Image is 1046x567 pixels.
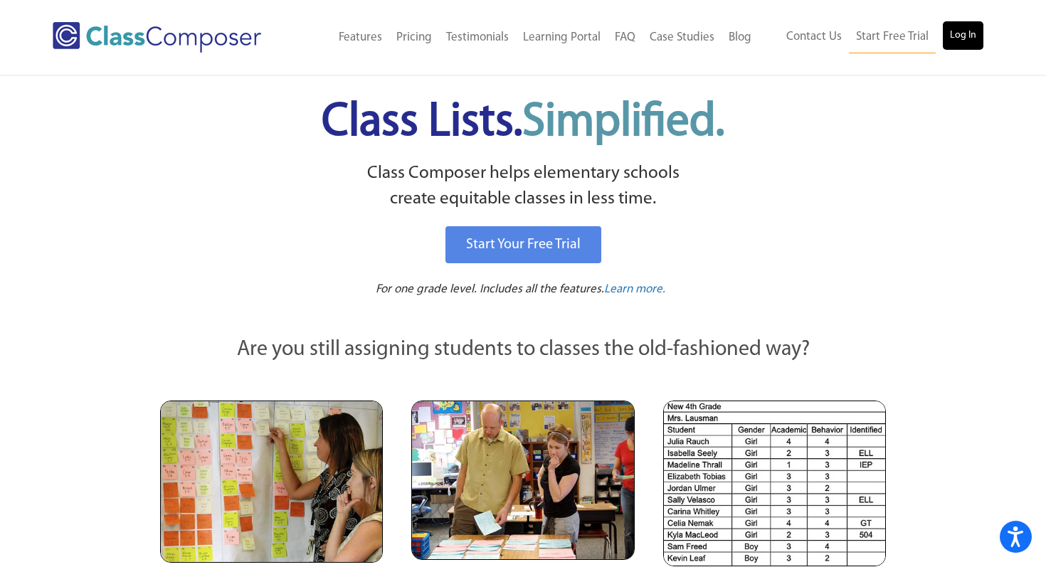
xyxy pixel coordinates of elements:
p: Class Composer helps elementary schools create equitable classes in less time. [158,161,888,213]
p: Are you still assigning students to classes the old-fashioned way? [160,334,886,366]
span: For one grade level. Includes all the features. [376,283,604,295]
a: Start Free Trial [849,21,936,53]
img: Spreadsheets [663,401,886,566]
nav: Header Menu [759,21,983,53]
a: Features [332,22,389,53]
a: Pricing [389,22,439,53]
a: Contact Us [779,21,849,53]
span: Learn more. [604,283,665,295]
img: Class Composer [53,22,261,53]
a: Case Studies [643,22,722,53]
span: Class Lists. [322,100,724,146]
a: Log In [943,21,983,50]
span: Simplified. [522,100,724,146]
img: Teachers Looking at Sticky Notes [160,401,383,563]
a: FAQ [608,22,643,53]
a: Testimonials [439,22,516,53]
a: Start Your Free Trial [445,226,601,263]
span: Start Your Free Trial [466,238,581,252]
img: Blue and Pink Paper Cards [411,401,634,559]
a: Learn more. [604,281,665,299]
nav: Header Menu [298,22,759,53]
a: Learning Portal [516,22,608,53]
a: Blog [722,22,759,53]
